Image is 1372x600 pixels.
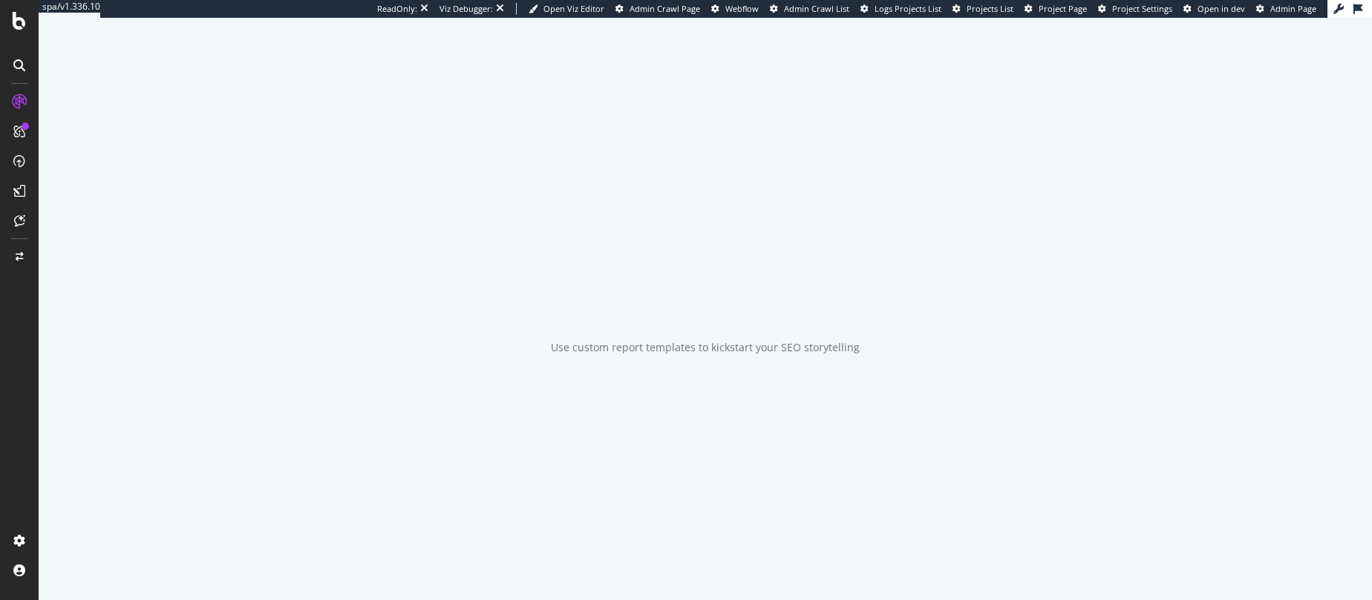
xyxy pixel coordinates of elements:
span: Admin Crawl Page [630,3,700,14]
div: Viz Debugger: [440,3,493,15]
span: Admin Crawl List [784,3,849,14]
a: Projects List [953,3,1013,15]
a: Open in dev [1183,3,1245,15]
span: Open in dev [1198,3,1245,14]
span: Project Settings [1112,3,1172,14]
span: Admin Page [1270,3,1316,14]
span: Open Viz Editor [543,3,604,14]
div: Use custom report templates to kickstart your SEO storytelling [551,340,860,355]
a: Admin Page [1256,3,1316,15]
a: Project Page [1025,3,1087,15]
span: Project Page [1039,3,1087,14]
span: Logs Projects List [875,3,941,14]
a: Open Viz Editor [529,3,604,15]
span: Projects List [967,3,1013,14]
a: Project Settings [1098,3,1172,15]
a: Logs Projects List [860,3,941,15]
span: Webflow [725,3,759,14]
div: animation [652,263,759,316]
div: ReadOnly: [377,3,417,15]
a: Admin Crawl List [770,3,849,15]
a: Webflow [711,3,759,15]
a: Admin Crawl Page [615,3,700,15]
